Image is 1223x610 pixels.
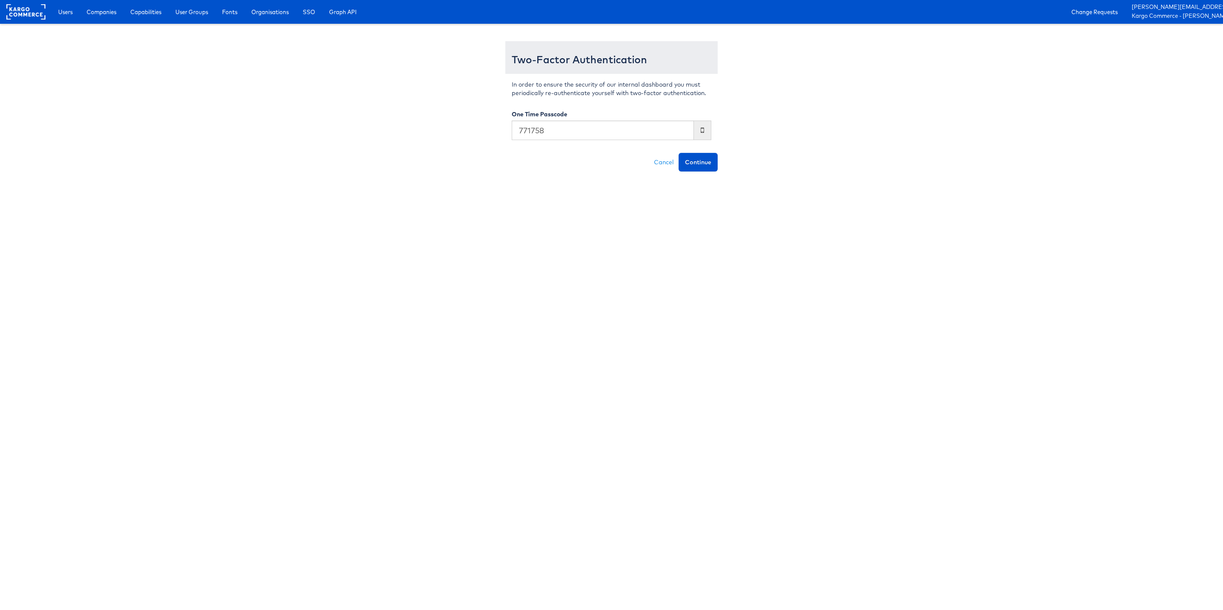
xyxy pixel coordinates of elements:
[222,8,237,16] span: Fonts
[512,80,711,97] p: In order to ensure the security of our internal dashboard you must periodically re-authenticate y...
[216,4,244,20] a: Fonts
[130,8,161,16] span: Capabilities
[512,54,711,65] h3: Two-Factor Authentication
[52,4,79,20] a: Users
[329,8,357,16] span: Graph API
[1132,3,1217,12] a: [PERSON_NAME][EMAIL_ADDRESS][PERSON_NAME][DOMAIN_NAME]
[87,8,116,16] span: Companies
[512,110,567,118] label: One Time Passcode
[323,4,363,20] a: Graph API
[175,8,208,16] span: User Groups
[251,8,289,16] span: Organisations
[245,4,295,20] a: Organisations
[1065,4,1124,20] a: Change Requests
[1132,12,1217,21] a: Kargo Commerce - [PERSON_NAME]
[296,4,321,20] a: SSO
[512,121,694,140] input: Enter the code
[169,4,214,20] a: User Groups
[124,4,168,20] a: Capabilities
[649,153,679,171] a: Cancel
[303,8,315,16] span: SSO
[80,4,123,20] a: Companies
[679,153,718,171] button: Continue
[58,8,73,16] span: Users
